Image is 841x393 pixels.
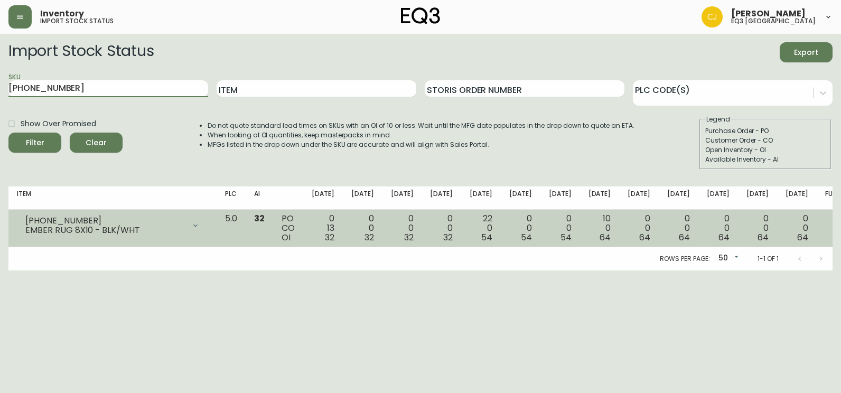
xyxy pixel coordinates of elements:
[481,231,492,244] span: 54
[746,214,769,242] div: 0 0
[391,214,414,242] div: 0 0
[731,10,806,18] span: [PERSON_NAME]
[580,186,620,210] th: [DATE]
[217,186,246,210] th: PLC
[501,186,540,210] th: [DATE]
[254,212,265,224] span: 32
[698,186,738,210] th: [DATE]
[25,216,185,226] div: [PHONE_NUMBER]
[8,42,154,62] h2: Import Stock Status
[351,214,374,242] div: 0 0
[705,136,826,145] div: Customer Order - CO
[777,186,817,210] th: [DATE]
[282,214,295,242] div: PO CO
[217,210,246,247] td: 5.0
[714,250,741,267] div: 50
[540,186,580,210] th: [DATE]
[788,46,824,59] span: Export
[705,145,826,155] div: Open Inventory - OI
[365,231,374,244] span: 32
[619,186,659,210] th: [DATE]
[325,231,334,244] span: 32
[17,214,208,237] div: [PHONE_NUMBER]EMBER RUG 8X10 - BLK/WHT
[25,226,185,235] div: EMBER RUG 8X10 - BLK/WHT
[660,254,710,264] p: Rows per page:
[21,118,96,129] span: Show Over Promised
[639,231,650,244] span: 64
[430,214,453,242] div: 0 0
[679,231,690,244] span: 64
[8,133,61,153] button: Filter
[705,155,826,164] div: Available Inventory - AI
[718,231,730,244] span: 64
[600,231,611,244] span: 64
[461,186,501,210] th: [DATE]
[521,231,532,244] span: 54
[705,115,731,124] legend: Legend
[246,186,273,210] th: AI
[786,214,808,242] div: 0 0
[303,186,343,210] th: [DATE]
[40,18,114,24] h5: import stock status
[707,214,730,242] div: 0 0
[588,214,611,242] div: 10 0
[780,42,833,62] button: Export
[738,186,778,210] th: [DATE]
[667,214,690,242] div: 0 0
[282,231,291,244] span: OI
[382,186,422,210] th: [DATE]
[797,231,808,244] span: 64
[560,231,572,244] span: 54
[343,186,382,210] th: [DATE]
[404,231,414,244] span: 32
[628,214,650,242] div: 0 0
[208,130,634,140] li: When looking at OI quantities, keep masterpacks in mind.
[702,6,723,27] img: 7836c8950ad67d536e8437018b5c2533
[422,186,461,210] th: [DATE]
[659,186,698,210] th: [DATE]
[509,214,532,242] div: 0 0
[401,7,440,24] img: logo
[705,126,826,136] div: Purchase Order - PO
[208,140,634,149] li: MFGs listed in the drop down under the SKU are accurate and will align with Sales Portal.
[731,18,816,24] h5: eq3 [GEOGRAPHIC_DATA]
[312,214,334,242] div: 0 13
[758,231,769,244] span: 64
[443,231,453,244] span: 32
[40,10,84,18] span: Inventory
[470,214,492,242] div: 22 0
[78,136,114,149] span: Clear
[549,214,572,242] div: 0 0
[70,133,123,153] button: Clear
[758,254,779,264] p: 1-1 of 1
[208,121,634,130] li: Do not quote standard lead times on SKUs with an OI of 10 or less. Wait until the MFG date popula...
[8,186,217,210] th: Item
